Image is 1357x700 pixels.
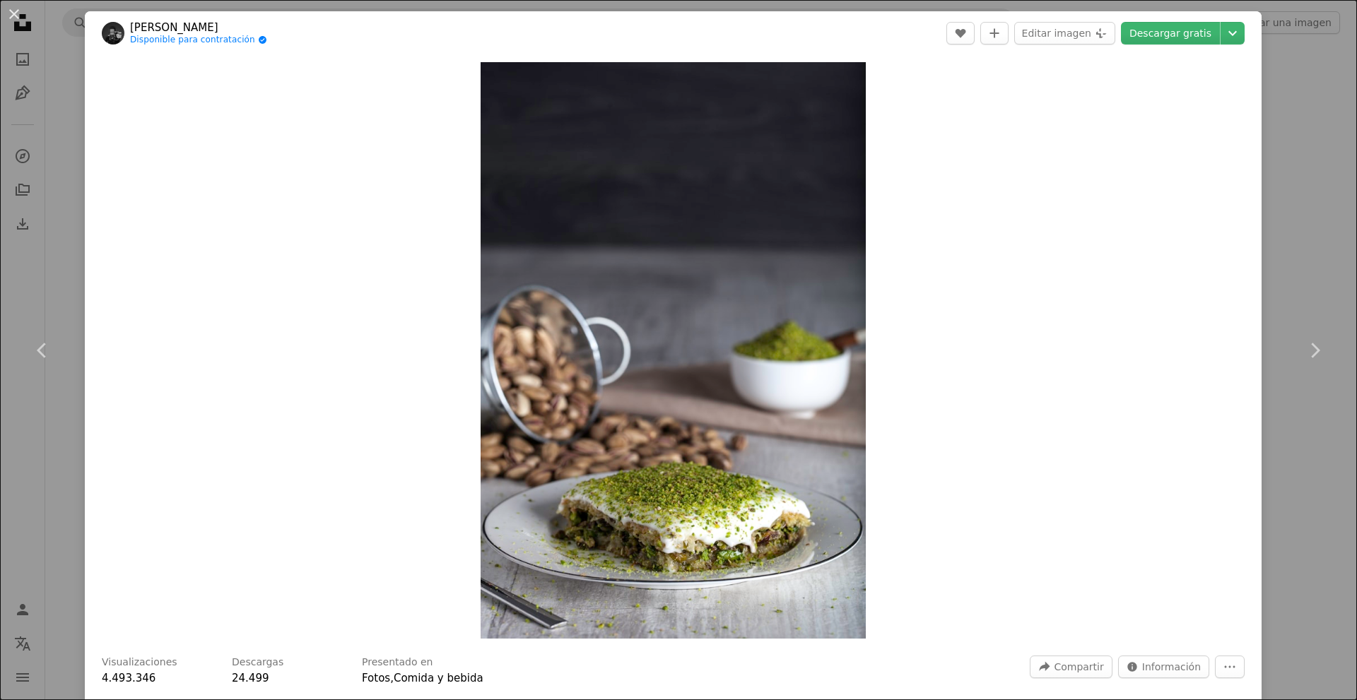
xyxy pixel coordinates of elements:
span: Información [1142,656,1201,677]
span: Compartir [1054,656,1103,677]
img: Ve al perfil de Malicki M Beser [102,22,124,45]
button: Me gusta [946,22,975,45]
button: Añade a la colección [980,22,1009,45]
a: [PERSON_NAME] [130,20,267,35]
span: 4.493.346 [102,672,155,684]
span: , [390,672,394,684]
button: Editar imagen [1014,22,1115,45]
button: Compartir esta imagen [1030,655,1112,678]
h3: Descargas [232,655,283,670]
a: Fotos [362,672,390,684]
a: Descargar gratis [1121,22,1220,45]
button: Elegir el tamaño de descarga [1221,22,1245,45]
h3: Presentado en [362,655,433,670]
img: Kadayif de pistacho en plato de cerámica blanca [481,62,865,639]
a: Siguiente [1272,283,1357,418]
a: Disponible para contratación [130,35,267,46]
button: Ampliar en esta imagen [481,62,865,639]
a: Comida y bebida [394,672,483,684]
button: Más acciones [1215,655,1245,678]
button: Estadísticas sobre esta imagen [1118,655,1209,678]
span: 24.499 [232,672,269,684]
h3: Visualizaciones [102,655,177,670]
